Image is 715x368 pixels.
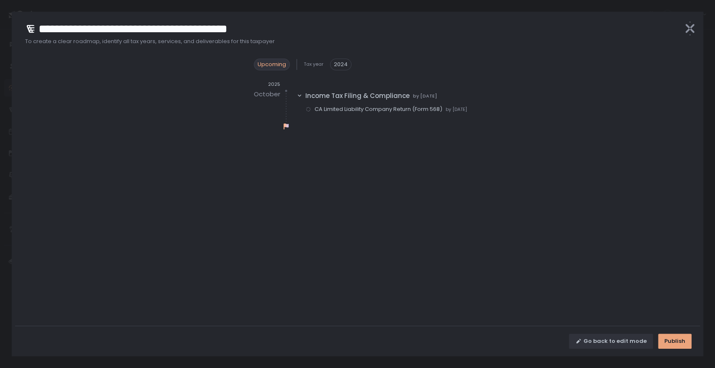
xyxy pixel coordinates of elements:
span: 2024 [334,61,348,68]
div: Publish [664,337,685,345]
span: To create a clear roadmap, identify all tax years, services, and deliverables for this taxpayer [25,38,676,45]
span: by [DATE] [446,106,467,113]
div: October [254,87,280,101]
div: Upcoming [254,59,290,70]
span: by [DATE] [413,93,437,99]
span: Tax year [304,61,323,67]
button: Publish [658,334,692,349]
div: Go back to edit mode [575,337,647,345]
div: 2025 [232,81,280,87]
span: Income Tax Filing & Compliance [305,91,410,101]
button: Go back to edit mode [569,334,653,349]
span: CA Limited Liability Company Return (Form 568) [315,106,442,113]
